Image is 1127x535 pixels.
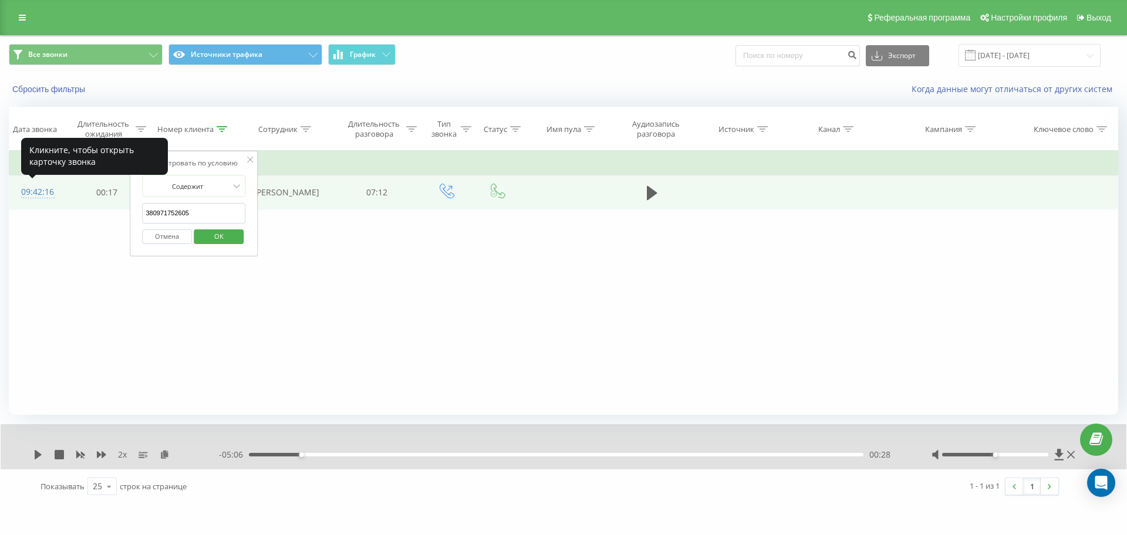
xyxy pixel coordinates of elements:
[142,157,245,169] div: Фильтровать по условию
[484,124,507,134] div: Статус
[735,45,860,66] input: Поиск по номеру
[168,44,322,65] button: Источники трафика
[9,44,163,65] button: Все звонки
[1034,124,1094,134] div: Ключевое слово
[993,452,997,457] div: Accessibility label
[21,138,168,175] div: Кликните, чтобы открыть карточку звонка
[334,175,420,209] td: 07:12
[430,119,458,139] div: Тип звонка
[718,124,754,134] div: Источник
[118,449,127,460] span: 2 x
[818,124,840,134] div: Канал
[41,481,85,492] span: Показывать
[970,480,1000,492] div: 1 - 1 из 1
[345,119,403,139] div: Длительность разговора
[1086,13,1111,22] span: Выход
[991,13,1067,22] span: Настройки профиля
[866,45,929,66] button: Экспорт
[238,175,334,209] td: [PERSON_NAME]
[142,229,192,244] button: Отмена
[869,449,890,460] span: 00:28
[93,480,102,492] div: 25
[874,13,970,22] span: Реферальная программа
[328,44,396,65] button: График
[1087,469,1115,497] div: Open Intercom Messenger
[157,124,214,134] div: Номер клиента
[9,152,1118,175] td: Понедельник, 15 Сентября 2025
[120,481,187,492] span: строк на странице
[28,50,68,59] span: Все звонки
[299,452,303,457] div: Accessibility label
[1023,478,1041,495] a: 1
[13,124,57,134] div: Дата звонка
[75,119,133,139] div: Длительность ожидания
[194,229,244,244] button: OK
[9,84,91,94] button: Сбросить фильтры
[64,175,150,209] td: 00:17
[258,124,298,134] div: Сотрудник
[219,449,249,460] span: - 05:06
[142,203,245,224] input: Введите значение
[21,181,52,204] div: 09:42:16
[350,50,376,59] span: График
[203,227,235,245] span: OK
[925,124,962,134] div: Кампания
[912,83,1118,94] a: Когда данные могут отличаться от других систем
[546,124,581,134] div: Имя пула
[622,119,690,139] div: Аудиозапись разговора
